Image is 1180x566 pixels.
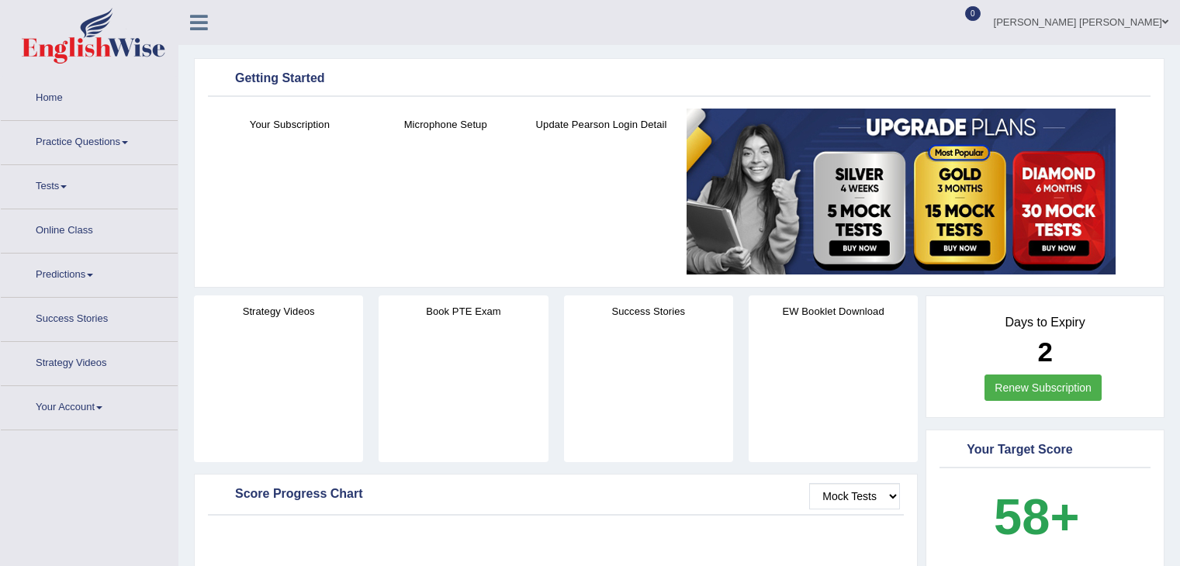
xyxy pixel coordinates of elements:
[1,254,178,292] a: Predictions
[1,342,178,381] a: Strategy Videos
[1,121,178,160] a: Practice Questions
[749,303,918,319] h4: EW Booklet Download
[687,109,1116,274] img: small5.jpg
[194,303,363,319] h4: Strategy Videos
[379,303,548,319] h4: Book PTE Exam
[564,303,733,319] h4: Success Stories
[1,298,178,336] a: Success Stories
[984,374,1102,401] a: Renew Subscription
[220,116,360,133] h4: Your Subscription
[1,165,178,204] a: Tests
[212,483,900,506] div: Score Progress Chart
[943,439,1147,462] div: Your Target Score
[212,67,1147,91] div: Getting Started
[943,316,1147,330] h4: Days to Expiry
[1,386,178,425] a: Your Account
[1037,336,1052,367] b: 2
[1,209,178,248] a: Online Class
[531,116,672,133] h4: Update Pearson Login Detail
[965,6,981,21] span: 0
[375,116,516,133] h4: Microphone Setup
[1,77,178,116] a: Home
[994,488,1079,545] b: 58+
